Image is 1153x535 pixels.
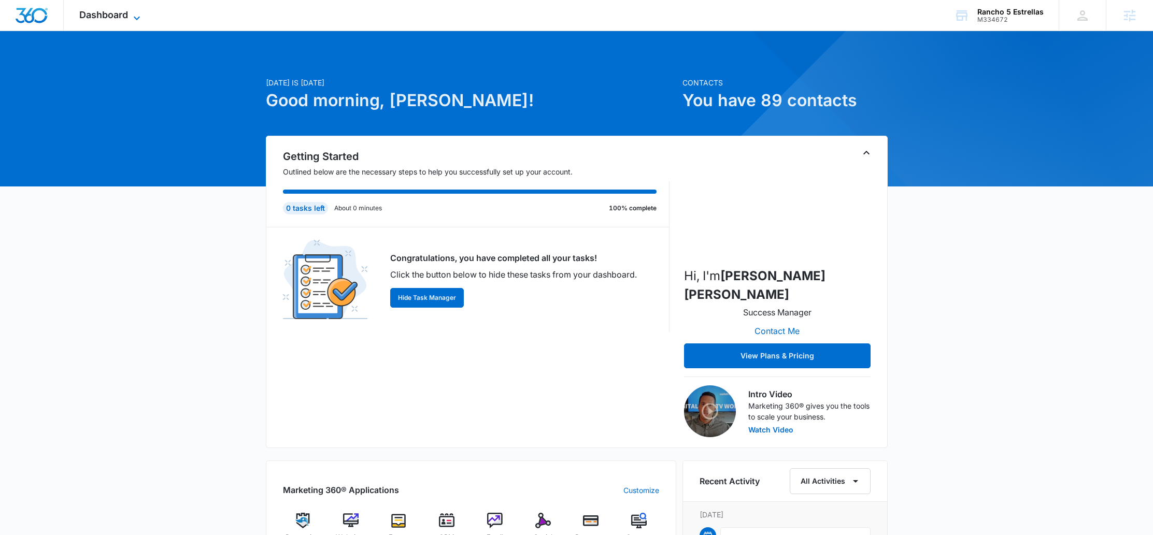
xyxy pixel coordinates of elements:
div: Keywords by Traffic [115,61,175,68]
div: account id [977,16,1044,23]
img: website_grey.svg [17,27,25,35]
p: About 0 minutes [334,204,382,213]
h1: You have 89 contacts [682,88,888,113]
img: McKenna Mueller [725,155,829,258]
p: Outlined below are the necessary steps to help you successfully set up your account. [283,166,670,177]
h1: Good morning, [PERSON_NAME]! [266,88,676,113]
p: 100% complete [609,204,657,213]
h6: Recent Activity [700,475,760,487]
p: [DATE] [700,509,871,520]
button: All Activities [790,468,871,494]
div: account name [977,8,1044,16]
p: Click the button below to hide these tasks from your dashboard. [390,268,637,281]
button: Contact Me [744,319,810,343]
h2: Marketing 360® Applications [283,484,399,496]
h3: Intro Video [748,388,871,400]
p: Hi, I'm [684,267,871,304]
div: Domain: [DOMAIN_NAME] [27,27,114,35]
p: Marketing 360® gives you the tools to scale your business. [748,400,871,422]
button: Hide Task Manager [390,288,464,308]
span: Dashboard [79,9,128,20]
div: v 4.0.25 [29,17,51,25]
img: logo_orange.svg [17,17,25,25]
p: Congratulations, you have completed all your tasks! [390,252,637,264]
a: Customize [623,485,659,496]
p: [DATE] is [DATE] [266,77,676,88]
div: 0 tasks left [283,202,328,214]
img: tab_domain_overview_orange.svg [28,60,36,68]
h2: Getting Started [283,149,670,164]
p: Success Manager [743,306,812,319]
strong: [PERSON_NAME] [PERSON_NAME] [684,268,825,302]
div: Domain Overview [39,61,93,68]
button: View Plans & Pricing [684,343,871,368]
img: tab_keywords_by_traffic_grey.svg [103,60,111,68]
img: Intro Video [684,385,736,437]
p: Contacts [682,77,888,88]
button: Watch Video [748,426,793,433]
button: Toggle Collapse [860,147,873,159]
